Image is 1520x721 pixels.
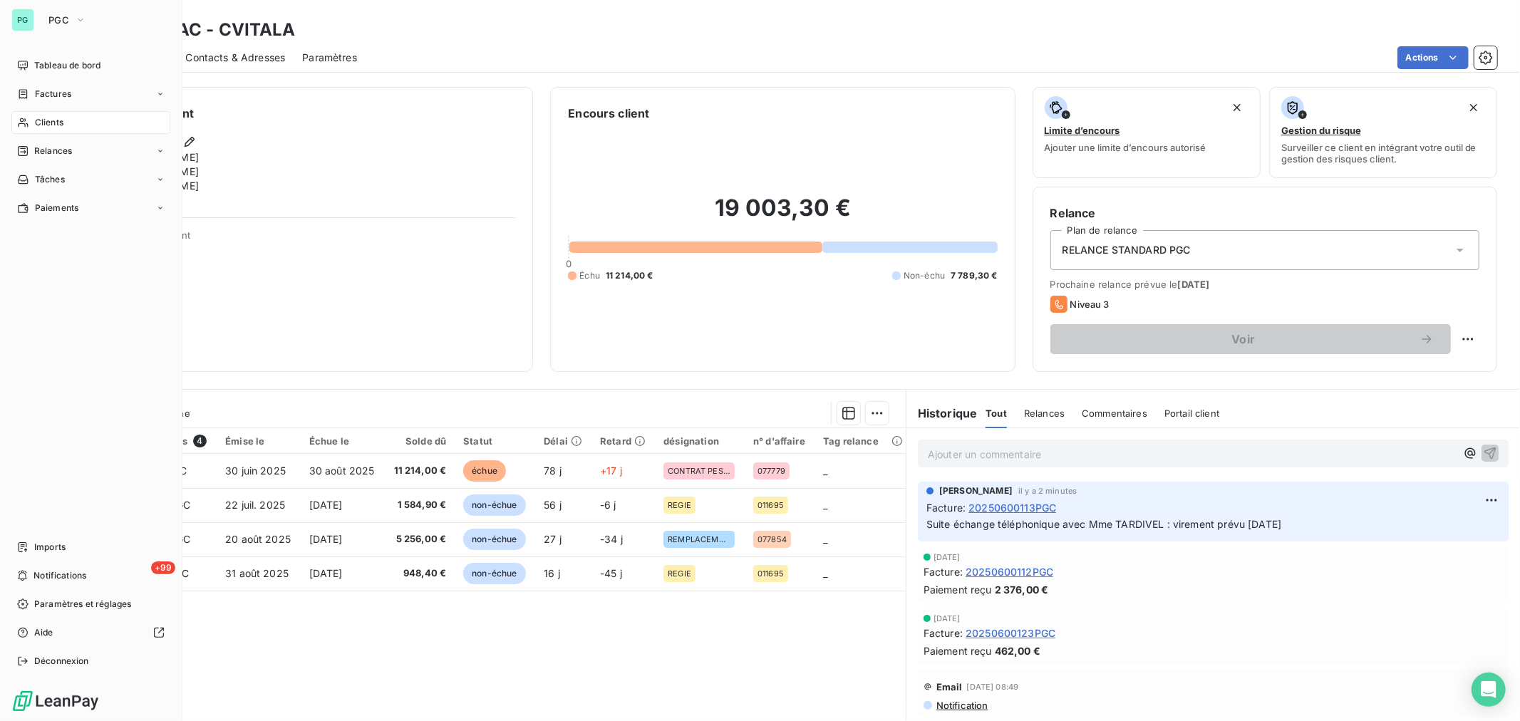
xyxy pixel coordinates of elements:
span: Contacts & Adresses [185,51,285,65]
button: Actions [1397,46,1469,69]
span: Paramètres [302,51,357,65]
span: 16 j [544,567,560,579]
span: Ajouter une limite d’encours autorisé [1045,142,1206,153]
span: REMPLACEMENT INDICATEUR ENSACHEUSE [668,535,730,544]
h6: Encours client [568,105,649,122]
span: non-échue [463,563,525,584]
span: 78 j [544,465,562,477]
span: non-échue [463,494,525,516]
div: désignation [663,435,736,447]
span: 077854 [758,535,787,544]
div: PG [11,9,34,31]
span: 462,00 € [995,643,1040,658]
span: 56 j [544,499,562,511]
div: Statut [463,435,527,447]
span: [DATE] [309,567,343,579]
h6: Informations client [86,105,515,122]
div: Tag relance [823,435,897,447]
span: PGC [48,14,69,26]
span: -6 j [600,499,616,511]
span: _ [823,567,827,579]
span: Suite échange téléphonique avec Mme TARDIVEL : virement prévu [DATE] [926,518,1281,530]
span: Propriétés Client [115,229,515,249]
span: 11 214,00 € [393,464,446,478]
img: Logo LeanPay [11,690,100,712]
span: REGIE [668,569,691,578]
span: _ [823,533,827,545]
span: 11 214,00 € [606,269,653,282]
span: [DATE] [309,533,343,545]
span: [DATE] [934,614,961,623]
span: non-échue [463,529,525,550]
span: Aide [34,626,53,639]
span: 0 [566,258,572,269]
a: Aide [11,621,170,644]
span: 077779 [758,467,785,475]
button: Limite d’encoursAjouter une limite d’encours autorisé [1033,87,1261,178]
span: échue [463,460,506,482]
span: Paramètres et réglages [34,598,131,611]
span: 5 256,00 € [393,532,446,546]
span: _ [823,499,827,511]
span: 30 juin 2025 [225,465,286,477]
span: 20250600112PGC [966,564,1053,579]
span: Commentaires [1082,408,1147,419]
span: Niveau 3 [1070,299,1110,310]
span: Limite d’encours [1045,125,1120,136]
span: Paiement reçu [924,582,992,597]
span: Relances [34,145,72,157]
span: 22 juil. 2025 [225,499,285,511]
span: 948,40 € [393,566,446,581]
span: Facture : [924,564,963,579]
span: 30 août 2025 [309,465,375,477]
span: Tout [986,408,1007,419]
span: Notifications [33,569,86,582]
span: Paiement reçu [924,643,992,658]
span: 20 août 2025 [225,533,291,545]
span: 011695 [758,501,784,509]
div: Échue le [309,435,376,447]
span: [DATE] [1178,279,1210,290]
h6: Relance [1050,204,1479,222]
span: Facture : [926,500,966,515]
div: Émise le [225,435,292,447]
span: Email [936,681,963,693]
span: +17 j [600,465,622,477]
span: Prochaine relance prévue le [1050,279,1479,290]
span: Non-échu [904,269,945,282]
span: Déconnexion [34,655,89,668]
span: Portail client [1164,408,1219,419]
span: Clients [35,116,63,129]
div: Solde dû [393,435,446,447]
span: 4 [193,435,206,447]
span: [DATE] 08:49 [967,683,1019,691]
span: Notification [935,700,988,711]
div: Délai [544,435,583,447]
span: RELANCE STANDARD PGC [1063,243,1191,257]
span: [DATE] [309,499,343,511]
span: 31 août 2025 [225,567,289,579]
span: Tâches [35,173,65,186]
span: 20250600113PGC [968,500,1056,515]
span: 1 584,90 € [393,498,446,512]
span: Paiements [35,202,78,214]
span: Factures [35,88,71,100]
span: Relances [1024,408,1065,419]
span: Imports [34,541,66,554]
div: n° d'affaire [753,435,806,447]
span: CONTRAT PESAGE 2025 [668,467,730,475]
span: Échu [579,269,600,282]
span: 7 789,30 € [951,269,998,282]
span: [DATE] [934,553,961,561]
span: [PERSON_NAME] [939,484,1013,497]
span: REGIE [668,501,691,509]
button: Voir [1050,324,1451,354]
span: 27 j [544,533,562,545]
span: 20250600123PGC [966,626,1055,640]
span: Facture : [924,626,963,640]
span: Surveiller ce client en intégrant votre outil de gestion des risques client. [1281,142,1485,165]
h2: 19 003,30 € [568,194,997,237]
span: 011695 [758,569,784,578]
div: Retard [600,435,646,447]
span: -45 j [600,567,622,579]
